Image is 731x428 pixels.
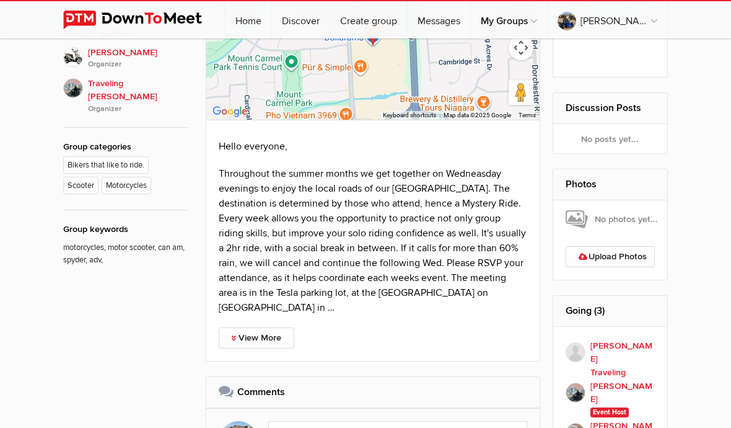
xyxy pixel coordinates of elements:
div: No posts yet... [553,124,668,154]
a: [PERSON_NAME] [566,339,655,366]
button: Map camera controls [509,35,533,60]
img: Dana [63,47,83,67]
a: Home [225,1,271,38]
img: Google [209,104,250,120]
a: [PERSON_NAME]Organizer [63,47,187,71]
a: Photos [566,178,597,190]
img: Traveling Tim [566,383,585,403]
b: Traveling [PERSON_NAME] [590,366,655,406]
div: Group categories [63,140,187,154]
i: Organizer [88,59,187,70]
a: View More [219,328,294,349]
a: Traveling [PERSON_NAME] Event Host [566,366,655,419]
a: Discussion Posts [566,102,641,114]
a: Traveling [PERSON_NAME]Organizer [63,71,187,115]
a: Upload Photos [566,246,655,267]
p: Throughout the summer months we get together on Wedneasday evenings to enjoy the local roads of o... [219,166,527,315]
div: Group keywords [63,223,187,236]
a: Terms (opens in new tab) [519,112,536,118]
img: J Clark [566,342,585,362]
p: Hello everyone, [219,139,527,154]
span: Event Host [590,408,629,417]
img: DownToMeet [63,11,221,29]
p: motorcycles, motor scooter, can am, spyder, adv, [63,236,187,266]
span: [PERSON_NAME] [88,46,187,71]
a: Open this area in Google Maps (opens a new window) [209,104,250,120]
span: Traveling [PERSON_NAME] [88,77,187,115]
a: Discover [272,1,330,38]
i: Organizer [88,104,187,115]
a: My Groups [471,1,547,38]
a: Create group [330,1,407,38]
h2: Going (3) [566,296,655,326]
button: Keyboard shortcuts [383,111,436,120]
a: Messages [408,1,470,38]
img: Traveling Tim [63,78,83,98]
a: [PERSON_NAME] [548,1,667,38]
b: [PERSON_NAME] [590,339,655,366]
button: Drag Pegman onto the map to open Street View [509,80,533,105]
span: Map data ©2025 Google [444,112,511,118]
h2: Comments [219,377,527,407]
span: No photos yet... [566,209,658,230]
